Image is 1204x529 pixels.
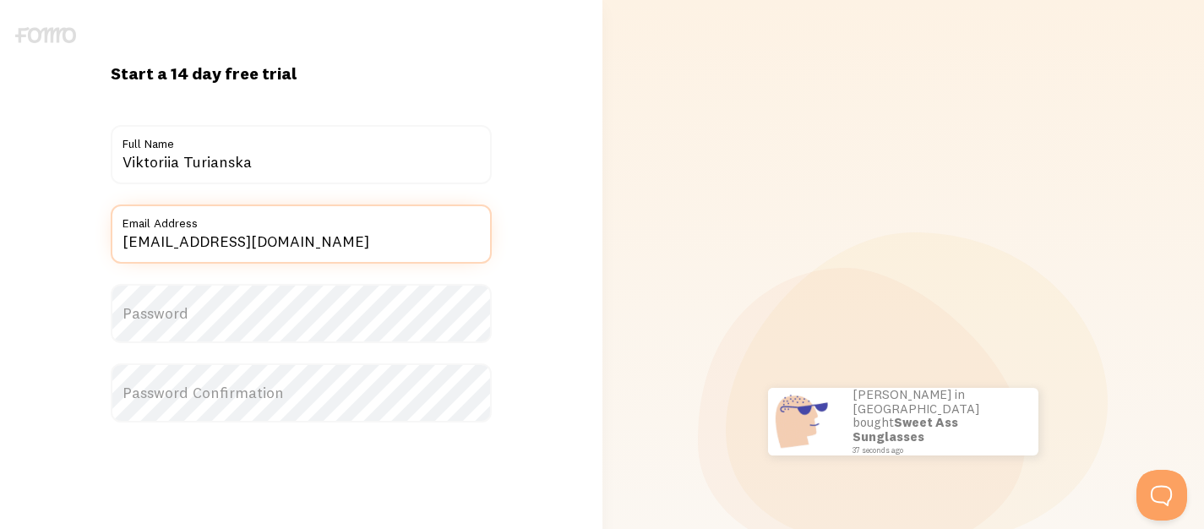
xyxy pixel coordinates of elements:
label: Password Confirmation [111,363,492,423]
h1: Start a 14 day free trial [111,63,492,85]
label: Email Address [111,205,492,233]
iframe: Help Scout Beacon - Open [1136,470,1187,521]
img: fomo-logo-gray-b99e0e8ada9f9040e2984d0d95b3b12da0074ffd48d1e5cb62ac37fc77b0b268.svg [15,27,76,43]
label: Password [111,284,492,343]
label: Full Name [111,125,492,154]
iframe: reCAPTCHA [111,443,368,509]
